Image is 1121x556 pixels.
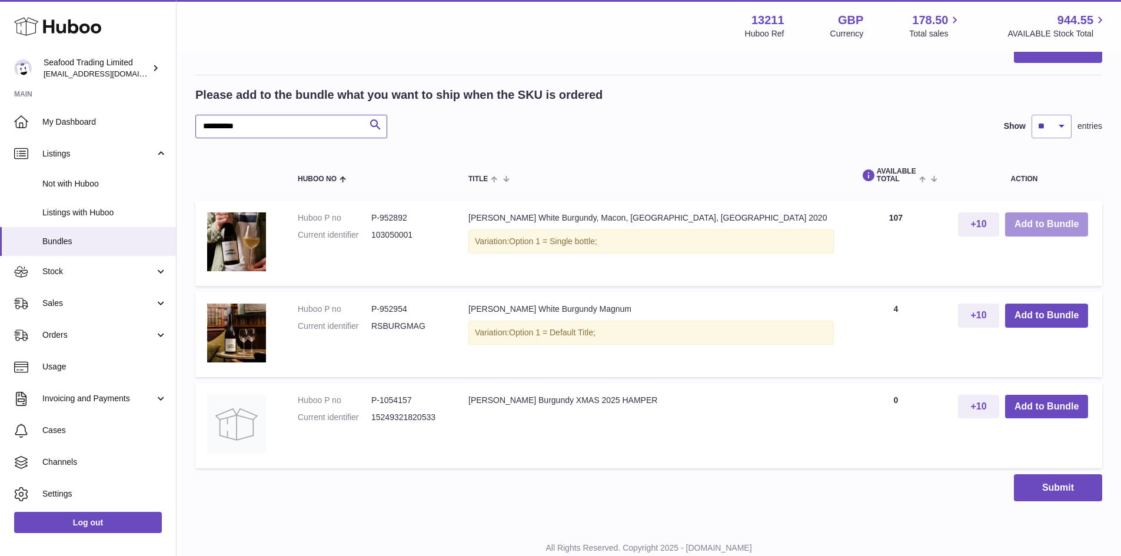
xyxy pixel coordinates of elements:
span: entries [1077,121,1102,132]
dt: Huboo P no [298,395,371,406]
label: Show [1004,121,1026,132]
img: Rick Stein's White Burgundy Magnum [207,304,266,362]
span: Invoicing and Payments [42,393,155,404]
dt: Current identifier [298,412,371,423]
span: [EMAIL_ADDRESS][DOMAIN_NAME] [44,69,173,78]
dt: Current identifier [298,321,371,332]
span: Listings [42,148,155,159]
span: Title [468,175,488,183]
div: Variation: [468,229,834,254]
span: Total sales [909,28,962,39]
strong: GBP [838,12,863,28]
span: Orders [42,329,155,341]
img: Rick Stein's White Burgundy, Macon, Burgundy, France 2020 [207,212,266,271]
div: Currency [830,28,864,39]
button: Add to Bundle [1005,395,1088,419]
dd: RSBURGMAG [371,321,445,332]
span: Sales [42,298,155,309]
span: AVAILABLE Stock Total [1007,28,1107,39]
span: 178.50 [912,12,948,28]
span: Huboo no [298,175,337,183]
button: +10 [958,212,999,237]
img: RS White Burgundy XMAS 2025 HAMPER [207,395,266,454]
span: Option 1 = Single bottle; [509,237,597,246]
span: Option 1 = Default Title; [509,328,596,337]
span: Channels [42,457,167,468]
th: Action [946,156,1102,195]
td: [PERSON_NAME] Burgundy XMAS 2025 HAMPER [457,383,846,468]
a: 178.50 Total sales [909,12,962,39]
span: Settings [42,488,167,500]
button: Submit [1014,474,1102,502]
dd: P-1054157 [371,395,445,406]
dd: 15249321820533 [371,412,445,423]
button: +10 [958,304,999,328]
span: Bundles [42,236,167,247]
dd: P-952892 [371,212,445,224]
dt: Huboo P no [298,304,371,315]
strong: 13211 [751,12,784,28]
span: My Dashboard [42,116,167,128]
span: Stock [42,266,155,277]
dd: P-952954 [371,304,445,315]
span: Usage [42,361,167,372]
div: Variation: [468,321,834,345]
span: Not with Huboo [42,178,167,189]
span: Listings with Huboo [42,207,167,218]
td: [PERSON_NAME] White Burgundy, Macon, [GEOGRAPHIC_DATA], [GEOGRAPHIC_DATA] 2020 [457,201,846,286]
button: Add to Bundle [1005,304,1088,328]
dt: Huboo P no [298,212,371,224]
img: online@rickstein.com [14,59,32,77]
button: Add to Bundle [1005,212,1088,237]
span: 944.55 [1057,12,1093,28]
p: All Rights Reserved. Copyright 2025 - [DOMAIN_NAME] [186,542,1112,554]
button: +10 [958,395,999,419]
td: 107 [846,201,946,286]
h2: Please add to the bundle what you want to ship when the SKU is ordered [195,87,603,103]
a: Log out [14,512,162,533]
a: 944.55 AVAILABLE Stock Total [1007,12,1107,39]
dd: 103050001 [371,229,445,241]
span: Cases [42,425,167,436]
span: AVAILABLE Total [857,168,916,183]
td: 4 [846,292,946,377]
div: Huboo Ref [745,28,784,39]
dt: Current identifier [298,229,371,241]
td: [PERSON_NAME] White Burgundy Magnum [457,292,846,377]
div: Seafood Trading Limited [44,57,149,79]
td: 0 [846,383,946,468]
